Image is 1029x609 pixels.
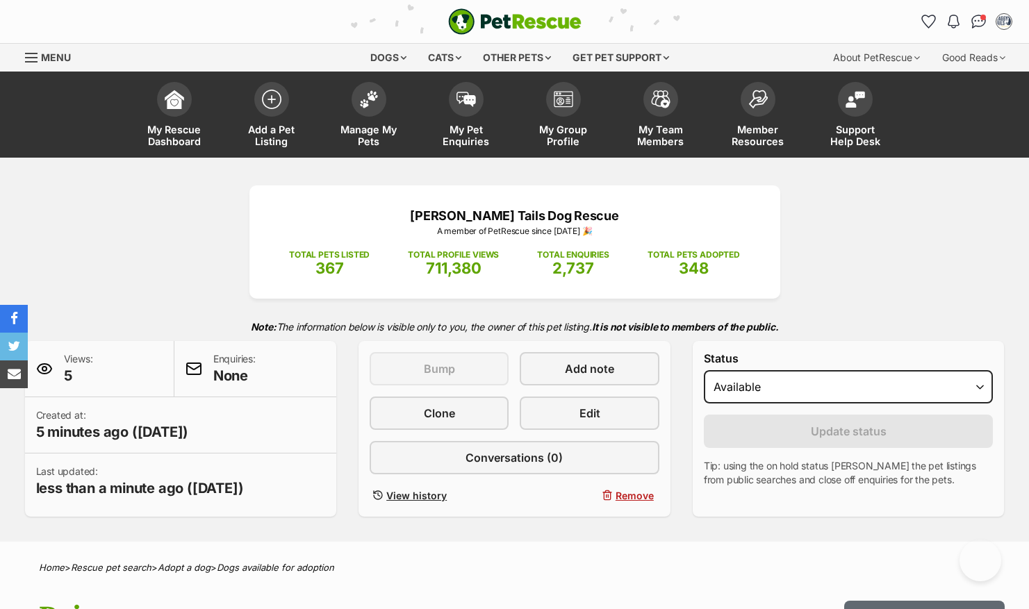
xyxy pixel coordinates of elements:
span: Update status [811,423,887,440]
img: notifications-46538b983faf8c2785f20acdc204bb7945ddae34d4c08c2a6579f10ce5e182be.svg [948,15,959,28]
p: TOTAL PETS ADOPTED [648,249,740,261]
a: My Rescue Dashboard [126,75,223,158]
span: My Rescue Dashboard [143,124,206,147]
a: Add a Pet Listing [223,75,320,158]
a: Conversations [968,10,990,33]
a: Manage My Pets [320,75,418,158]
a: My Group Profile [515,75,612,158]
img: chat-41dd97257d64d25036548639549fe6c8038ab92f7586957e7f3b1b290dea8141.svg [971,15,986,28]
strong: It is not visible to members of the public. [592,321,779,333]
a: My Pet Enquiries [418,75,515,158]
p: Last updated: [36,465,244,498]
span: View history [386,488,447,503]
p: Tip: using the on hold status [PERSON_NAME] the pet listings from public searches and close off e... [704,459,994,487]
span: My Team Members [629,124,692,147]
strong: Note: [251,321,277,333]
span: My Group Profile [532,124,595,147]
img: add-pet-listing-icon-0afa8454b4691262ce3f59096e99ab1cd57d4a30225e0717b998d2c9b9846f56.svg [262,90,281,109]
a: PetRescue [448,8,582,35]
a: Rescue pet search [71,562,151,573]
a: Support Help Desk [807,75,904,158]
span: Menu [41,51,71,63]
a: Edit [520,397,659,430]
img: Ruth Christodoulou profile pic [997,15,1011,28]
button: Bump [370,352,509,385]
p: TOTAL PETS LISTED [289,249,370,261]
a: Conversations (0) [370,441,659,474]
img: manage-my-pets-icon-02211641906a0b7f246fdf0571729dbe1e7629f14944591b6c1af311fb30b64b.svg [359,90,379,108]
p: TOTAL PROFILE VIEWS [408,249,499,261]
img: team-members-icon-5396bd8760b3fe7c0b43da4ab00e1e3bb1a5d9ba89233759b79545d2d3fc5d0d.svg [651,90,670,108]
p: Views: [64,352,93,385]
span: Clone [424,405,455,422]
span: 5 minutes ago ([DATE]) [36,422,189,442]
a: View history [370,485,509,506]
span: 348 [679,259,709,277]
div: About PetRescue [823,44,930,72]
ul: Account quick links [918,10,1015,33]
span: Remove [616,488,654,503]
span: Support Help Desk [824,124,887,147]
div: Cats [418,44,471,72]
a: Member Resources [709,75,807,158]
img: logo-e224e6f780fb5917bec1dbf3a21bbac754714ae5b6737aabdf751b685950b380.svg [448,8,582,35]
span: Bump [424,360,455,377]
p: [PERSON_NAME] Tails Dog Rescue [270,206,759,225]
label: Status [704,352,994,365]
span: less than a minute ago ([DATE]) [36,478,244,498]
img: member-resources-icon-8e73f808a243e03378d46382f2149f9095a855e16c252ad45f914b54edf8863c.svg [748,90,768,108]
p: Enquiries: [213,352,256,385]
a: Menu [25,44,81,69]
a: Clone [370,397,509,430]
span: Add note [565,360,614,377]
a: Adopt a dog [158,562,211,573]
div: Dogs [361,44,416,72]
img: pet-enquiries-icon-7e3ad2cf08bfb03b45e93fb7055b45f3efa6380592205ae92323e6603595dc1f.svg [456,92,476,107]
div: Get pet support [563,44,679,72]
iframe: Help Scout Beacon - Open [960,540,1001,581]
a: Add note [520,352,659,385]
div: Good Reads [932,44,1015,72]
span: Conversations (0) [466,449,563,466]
a: Home [39,562,65,573]
span: 367 [315,259,344,277]
img: dashboard-icon-eb2f2d2d3e046f16d808141f083e7271f6b2e854fb5c12c21221c1fb7104beca.svg [165,90,184,109]
span: Add a Pet Listing [240,124,303,147]
img: help-desk-icon-fdf02630f3aa405de69fd3d07c3f3aa587a6932b1a1747fa1d2bba05be0121f9.svg [846,91,865,108]
span: None [213,366,256,385]
p: A member of PetRescue since [DATE] 🎉 [270,225,759,237]
button: My account [993,10,1015,33]
img: group-profile-icon-3fa3cf56718a62981997c0bc7e787c4b2cf8bcc04b72c1350f741eb67cf2f40e.svg [554,91,573,108]
p: Created at: [36,408,189,442]
button: Notifications [943,10,965,33]
button: Update status [704,415,994,448]
span: 2,737 [552,259,594,277]
div: Other pets [473,44,561,72]
a: Favourites [918,10,940,33]
span: 711,380 [426,259,481,277]
p: The information below is visible only to you, the owner of this pet listing. [25,312,1005,341]
a: My Team Members [612,75,709,158]
button: Remove [520,485,659,506]
span: 5 [64,366,93,385]
p: TOTAL ENQUIRIES [537,249,609,261]
span: My Pet Enquiries [435,124,497,147]
a: Dogs available for adoption [217,562,334,573]
div: > > > [4,562,1026,573]
span: Member Resources [727,124,789,147]
span: Manage My Pets [338,124,400,147]
span: Edit [579,405,600,422]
